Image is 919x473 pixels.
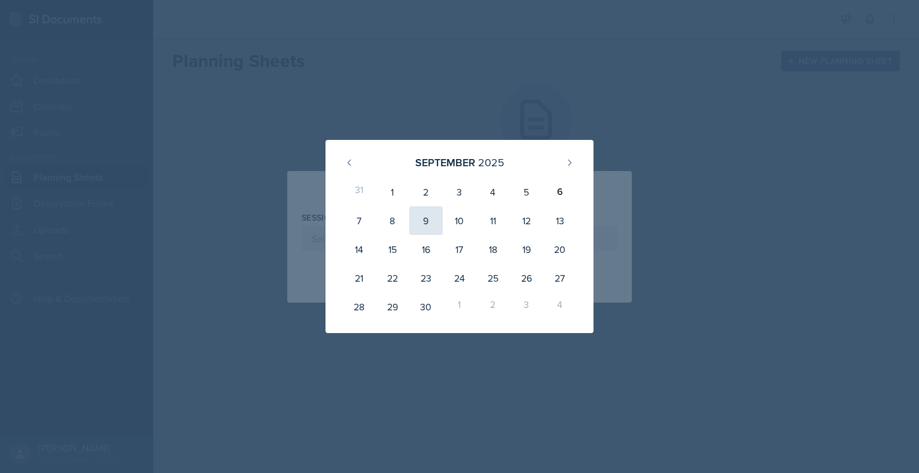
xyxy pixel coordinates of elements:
[510,235,543,264] div: 19
[376,264,409,292] div: 22
[409,235,443,264] div: 16
[376,292,409,321] div: 29
[543,235,577,264] div: 20
[443,206,476,235] div: 10
[443,178,476,206] div: 3
[543,292,577,321] div: 4
[342,264,376,292] div: 21
[409,264,443,292] div: 23
[376,178,409,206] div: 1
[409,206,443,235] div: 9
[478,154,504,170] div: 2025
[342,178,376,206] div: 31
[443,264,476,292] div: 24
[510,292,543,321] div: 3
[510,206,543,235] div: 12
[342,292,376,321] div: 28
[543,178,577,206] div: 6
[443,292,476,321] div: 1
[543,206,577,235] div: 13
[476,235,510,264] div: 18
[543,264,577,292] div: 27
[376,235,409,264] div: 15
[342,206,376,235] div: 7
[510,178,543,206] div: 5
[476,206,510,235] div: 11
[342,235,376,264] div: 14
[376,206,409,235] div: 8
[409,178,443,206] div: 2
[476,178,510,206] div: 4
[510,264,543,292] div: 26
[476,264,510,292] div: 25
[409,292,443,321] div: 30
[415,154,475,170] div: September
[443,235,476,264] div: 17
[476,292,510,321] div: 2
